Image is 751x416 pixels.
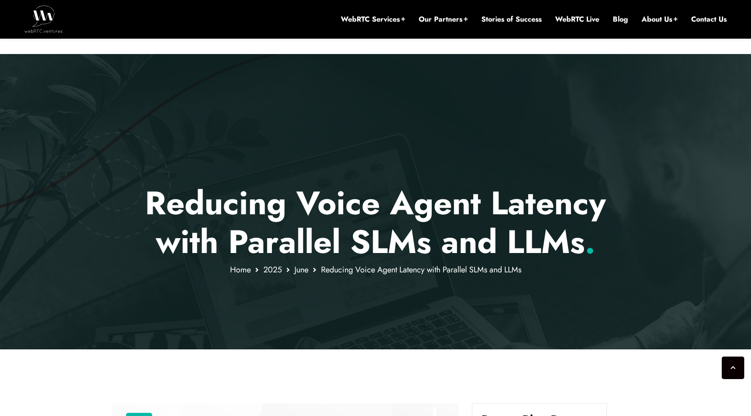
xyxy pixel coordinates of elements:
[419,14,468,24] a: Our Partners
[585,218,595,265] span: .
[294,264,308,276] a: June
[613,14,628,24] a: Blog
[230,264,251,276] a: Home
[341,14,405,24] a: WebRTC Services
[321,264,521,276] span: Reducing Voice Agent Latency with Parallel SLMs and LLMs
[263,264,282,276] a: 2025
[24,5,63,32] img: WebRTC.ventures
[112,184,639,262] p: Reducing Voice Agent Latency with Parallel SLMs and LLMs
[555,14,599,24] a: WebRTC Live
[481,14,542,24] a: Stories of Success
[691,14,727,24] a: Contact Us
[642,14,678,24] a: About Us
